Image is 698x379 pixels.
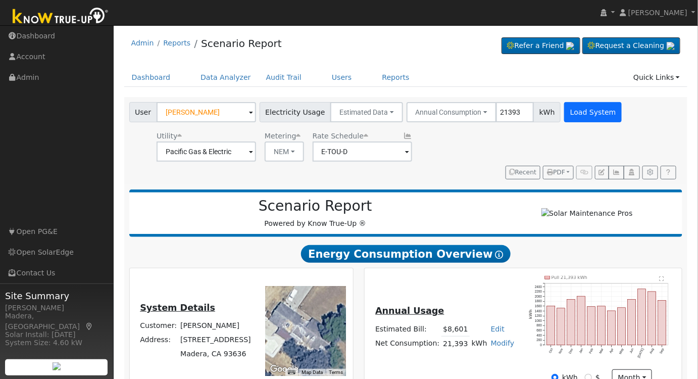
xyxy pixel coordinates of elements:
span: User [129,102,157,122]
text: Jun [629,347,634,354]
img: retrieve [53,362,61,370]
button: Multi-Series Graph [609,166,624,180]
u: Annual Usage [375,306,444,316]
div: Utility [157,131,256,141]
button: Map Data [302,369,323,376]
td: Net Consumption: [374,337,441,351]
rect: onclick="" [587,307,595,345]
rect: onclick="" [658,300,666,345]
text: Dec [568,347,574,354]
button: Estimated Data [330,102,403,122]
img: Google [268,363,301,376]
text: Mar [599,347,604,354]
text: 1600 [535,304,542,308]
text: Aug [649,347,655,354]
text: Nov [558,347,564,354]
a: Reports [163,39,190,47]
rect: onclick="" [547,306,555,345]
a: Audit Trail [259,68,309,87]
span: Alias: None [313,132,368,140]
a: Map [85,322,94,330]
button: Load System [564,102,622,122]
a: Scenario Report [201,37,282,50]
td: 21,393 [441,337,470,351]
u: System Details [140,303,215,313]
span: Electricity Usage [260,102,331,122]
button: Keyboard shortcuts [288,369,295,376]
span: PDF [547,169,565,176]
text: 2400 [535,285,542,288]
a: Users [324,68,360,87]
a: Data Analyzer [193,68,259,87]
rect: onclick="" [608,311,616,345]
div: Powered by Know True-Up ® [134,198,496,229]
text: 800 [536,323,542,327]
text: Pull 21,393 kWh [552,275,587,280]
a: Request a Cleaning [582,37,680,55]
text: kWh [528,309,533,319]
rect: onclick="" [638,289,646,345]
img: retrieve [566,42,574,50]
button: Recent [506,166,541,180]
input: Select a Rate Schedule [313,141,412,162]
input: Select a User [157,102,256,122]
div: System Size: 4.60 kW [5,338,108,348]
a: Admin [131,39,154,47]
td: Address: [138,333,179,347]
rect: onclick="" [618,308,626,345]
rect: onclick="" [628,299,636,345]
rect: onclick="" [567,299,575,345]
span: Energy Consumption Overview [301,245,510,263]
rect: onclick="" [577,296,585,345]
span: kWh [533,102,561,122]
text: 1400 [535,309,542,312]
button: Settings [642,166,658,180]
button: NEM [265,141,304,162]
text: Apr [609,347,615,354]
div: Solar Install: [DATE] [5,329,108,340]
text: [DATE] [637,348,645,359]
div: Madera, [GEOGRAPHIC_DATA] [5,311,108,332]
i: Show Help [495,251,504,259]
td: Madera, CA 93636 [179,347,253,361]
td: Estimated Bill: [374,322,441,337]
img: Know True-Up [8,6,114,28]
rect: onclick="" [597,306,606,345]
button: PDF [543,166,574,180]
input: Select a Utility [157,141,256,162]
text: 1800 [535,299,542,303]
text: Sep [659,347,665,354]
text:  [660,276,664,281]
a: Dashboard [124,68,178,87]
text: 200 [536,338,542,342]
text: Oct [548,348,554,354]
text: 2200 [535,290,542,293]
td: Customer: [138,319,179,333]
text: Feb [588,347,594,354]
a: Open this area in Google Maps (opens a new window) [268,363,301,376]
rect: onclick="" [648,292,656,345]
td: [STREET_ADDRESS] [179,333,253,347]
img: retrieve [667,42,675,50]
button: Login As [624,166,639,180]
div: [PERSON_NAME] [5,303,108,313]
a: Edit [491,325,505,333]
button: Edit User [595,166,609,180]
text: 1200 [535,314,542,317]
text: 1000 [535,319,542,322]
button: Annual Consumption [407,102,497,122]
span: Site Summary [5,289,108,303]
a: Reports [375,68,417,87]
rect: onclick="" [557,308,565,345]
a: Terms (opens in new tab) [329,369,343,375]
h2: Scenario Report [139,198,491,215]
text: May [619,347,625,355]
text: 600 [536,328,542,332]
a: Modify [491,339,515,347]
span: [PERSON_NAME] [628,9,687,17]
td: $8,601 [441,322,470,337]
a: Quick Links [626,68,687,87]
text: Jan [578,347,584,354]
td: kWh [470,337,489,351]
text: 400 [536,334,542,337]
